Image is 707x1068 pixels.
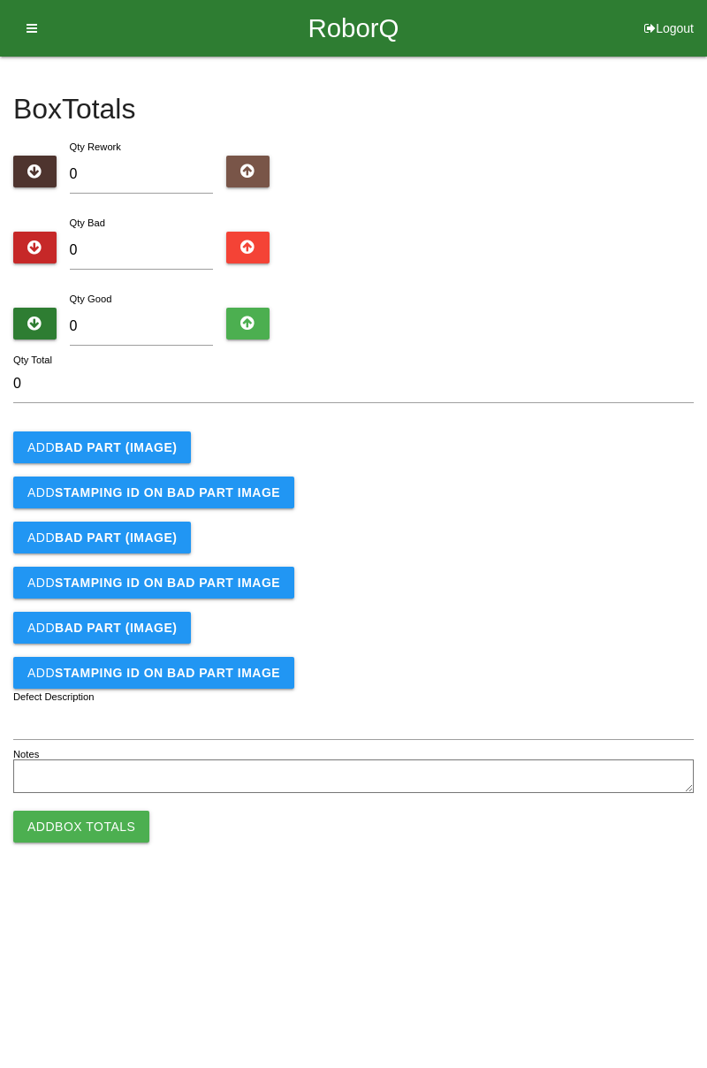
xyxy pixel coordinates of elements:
button: AddSTAMPING ID on BAD PART Image [13,567,294,599]
button: AddBox Totals [13,811,149,843]
label: Qty Total [13,353,52,368]
b: BAD PART (IMAGE) [55,530,177,545]
button: AddBAD PART (IMAGE) [13,431,191,463]
label: Qty Rework [70,141,121,152]
b: BAD PART (IMAGE) [55,621,177,635]
label: Defect Description [13,690,95,705]
b: STAMPING ID on BAD PART Image [55,485,280,500]
b: STAMPING ID on BAD PART Image [55,576,280,590]
label: Qty Bad [70,217,105,228]
b: BAD PART (IMAGE) [55,440,177,454]
button: AddBAD PART (IMAGE) [13,522,191,553]
h4: Box Totals [13,94,694,125]
button: AddSTAMPING ID on BAD PART Image [13,657,294,689]
label: Qty Good [70,294,112,304]
button: AddBAD PART (IMAGE) [13,612,191,644]
button: AddSTAMPING ID on BAD PART Image [13,477,294,508]
label: Notes [13,747,39,762]
b: STAMPING ID on BAD PART Image [55,666,280,680]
